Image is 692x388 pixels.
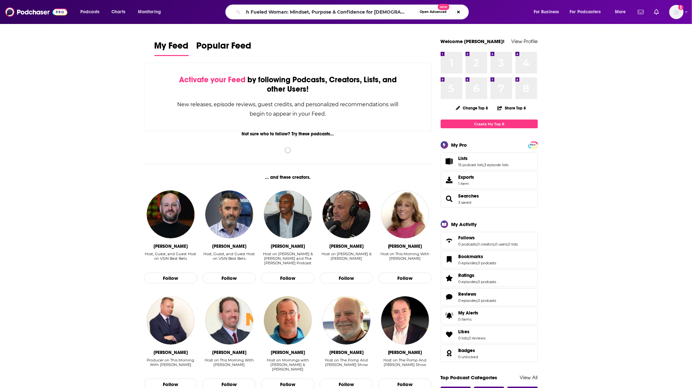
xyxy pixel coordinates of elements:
a: 0 podcasts [478,298,496,303]
img: Ron Cook [323,296,370,344]
span: My Alerts [459,310,479,316]
span: Charts [111,7,125,17]
button: Follow [320,273,373,284]
div: Host on This Morning With Gordon Deal [202,358,256,372]
button: open menu [566,7,610,17]
div: Host on This Morning With Gordon Deal [378,252,432,266]
a: My Feed [154,40,189,56]
div: by following Podcasts, Creators, Lists, and other Users! [177,75,399,94]
a: Lists [443,157,456,166]
a: Ratings [459,272,496,278]
button: Show profile menu [669,5,684,19]
img: Tiki Barber [264,190,312,238]
a: Likes [459,329,486,335]
a: Show notifications dropdown [652,6,662,17]
span: , [477,280,478,284]
button: open menu [610,7,634,17]
img: Brandon Tierney [323,190,370,238]
button: Follow [261,273,314,284]
span: Open Advanced [420,10,447,14]
span: Reviews [441,288,538,306]
a: My Alerts [441,307,538,325]
span: Likes [441,326,538,343]
div: Host, Guest, and Guest Host on VSiN Best Bets [202,252,256,261]
span: , [484,163,484,167]
div: Mike Gavin [153,350,188,355]
span: Exports [459,174,474,180]
img: User Profile [669,5,684,19]
span: Badges [441,345,538,362]
div: Search podcasts, credits, & more... [232,5,475,19]
button: Change Top 8 [452,104,492,112]
div: Host, Guest, and Guest Host on VSiN Best Bets [202,252,256,266]
div: Brandon Tierney [329,244,364,249]
span: My Alerts [443,311,456,320]
span: 1 item [459,181,474,186]
span: Bookmarks [459,254,483,259]
span: , [495,242,495,246]
a: Bookmarks [443,255,456,264]
span: Searches [459,193,479,199]
img: Joe Starkey [381,296,429,344]
span: Podcasts [80,7,99,17]
a: View All [520,374,538,381]
div: Not sure who to follow? Try these podcasts... [144,131,432,137]
span: Exports [443,176,456,185]
div: Host on The Pomp And [PERSON_NAME] Show [320,358,373,367]
a: Bookmarks [459,254,496,259]
div: Host on The Pomp And Joe Show [320,358,373,372]
div: Host on Mornings with Greg & Eli [261,358,314,372]
div: Ron Cook [329,350,364,355]
span: Popular Feed [197,40,252,55]
div: Dave Ross [212,244,246,249]
div: New releases, episode reviews, guest credits, and personalized recommendations will begin to appe... [177,100,399,119]
span: , [508,242,508,246]
div: Host on [PERSON_NAME] & [PERSON_NAME] [320,252,373,261]
a: Searches [443,194,456,203]
a: Exports [441,171,538,189]
span: Lists [459,155,468,161]
a: Mike Gavin [147,296,195,344]
a: View Profile [512,38,538,44]
a: Ratings [443,274,456,283]
span: For Business [534,7,559,17]
a: 0 podcasts [459,242,477,246]
img: Gordon Deal [205,296,253,344]
button: open menu [133,7,169,17]
div: Host on This Morning With [PERSON_NAME] [202,358,256,367]
div: Jennifer Kushinka [388,244,422,249]
span: Monitoring [138,7,161,17]
span: Reviews [459,291,477,297]
span: Searches [441,190,538,208]
a: Create My Top 8 [441,120,538,128]
div: ... and these creators. [144,175,432,180]
a: Likes [443,330,456,339]
span: 0 items [459,317,479,322]
a: 0 podcasts [478,261,496,265]
a: 0 reviews [469,336,486,340]
span: New [438,4,449,10]
div: Producer on This Morning With [PERSON_NAME] [144,358,198,367]
img: Dave Ross [205,190,253,238]
div: Host on Brandon Tierney & Sal Licata [320,252,373,266]
span: Bookmarks [441,251,538,268]
span: Ratings [441,269,538,287]
button: Share Top 8 [497,102,526,114]
button: Follow [144,273,198,284]
span: Follows [459,235,475,241]
a: Badges [459,348,478,353]
button: Follow [202,273,256,284]
div: Wes Reynolds [153,244,188,249]
a: 3 saved [459,200,471,205]
span: Logged in as ZoeJethani [669,5,684,19]
a: Wes Reynolds [147,190,195,238]
span: Follows [441,232,538,249]
img: Jennifer Kushinka [381,190,429,238]
a: 0 users [495,242,508,246]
